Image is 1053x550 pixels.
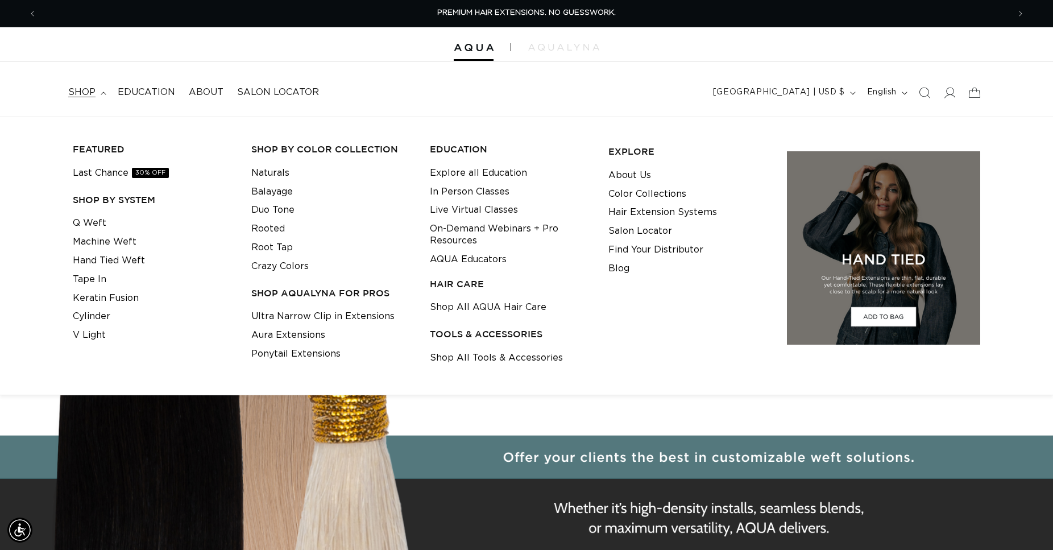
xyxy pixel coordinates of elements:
[73,270,106,289] a: Tape In
[860,82,912,104] button: English
[912,80,937,105] summary: Search
[73,289,139,308] a: Keratin Fusion
[73,251,145,270] a: Hand Tied Weft
[111,80,182,105] a: Education
[430,143,591,155] h3: EDUCATION
[189,86,223,98] span: About
[608,222,672,241] a: Salon Locator
[73,214,106,233] a: Q Weft
[68,86,96,98] span: shop
[430,298,546,317] a: Shop All AQUA Hair Care
[430,220,591,250] a: On-Demand Webinars + Pro Resources
[1008,3,1033,24] button: Next announcement
[430,349,563,367] a: Shop All Tools & Accessories
[230,80,326,105] a: Salon Locator
[251,326,325,345] a: Aura Extensions
[713,86,845,98] span: [GEOGRAPHIC_DATA] | USD $
[73,164,169,183] a: Last Chance30% OFF
[182,80,230,105] a: About
[608,185,686,204] a: Color Collections
[73,143,234,155] h3: FEATURED
[251,183,293,201] a: Balayage
[251,201,295,220] a: Duo Tone
[73,233,136,251] a: Machine Weft
[7,518,32,543] div: Accessibility Menu
[608,166,651,185] a: About Us
[608,203,717,222] a: Hair Extension Systems
[61,80,111,105] summary: shop
[251,238,293,257] a: Root Tap
[237,86,319,98] span: Salon Locator
[251,220,285,238] a: Rooted
[996,495,1053,550] iframe: Chat Widget
[454,44,494,52] img: Aqua Hair Extensions
[430,183,509,201] a: In Person Classes
[867,86,897,98] span: English
[430,201,518,220] a: Live Virtual Classes
[251,164,289,183] a: Naturals
[20,3,45,24] button: Previous announcement
[251,345,341,363] a: Ponytail Extensions
[706,82,860,104] button: [GEOGRAPHIC_DATA] | USD $
[608,259,629,278] a: Blog
[430,164,527,183] a: Explore all Education
[437,9,616,16] span: PREMIUM HAIR EXTENSIONS. NO GUESSWORK.
[430,250,507,269] a: AQUA Educators
[430,278,591,290] h3: HAIR CARE
[528,44,599,51] img: aqualyna.com
[608,241,703,259] a: Find Your Distributor
[430,328,591,340] h3: TOOLS & ACCESSORIES
[73,326,106,345] a: V Light
[73,194,234,206] h3: SHOP BY SYSTEM
[251,143,412,155] h3: Shop by Color Collection
[132,168,169,178] span: 30% OFF
[608,146,769,158] h3: EXPLORE
[251,287,412,299] h3: Shop AquaLyna for Pros
[118,86,175,98] span: Education
[73,307,110,326] a: Cylinder
[251,307,395,326] a: Ultra Narrow Clip in Extensions
[251,257,309,276] a: Crazy Colors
